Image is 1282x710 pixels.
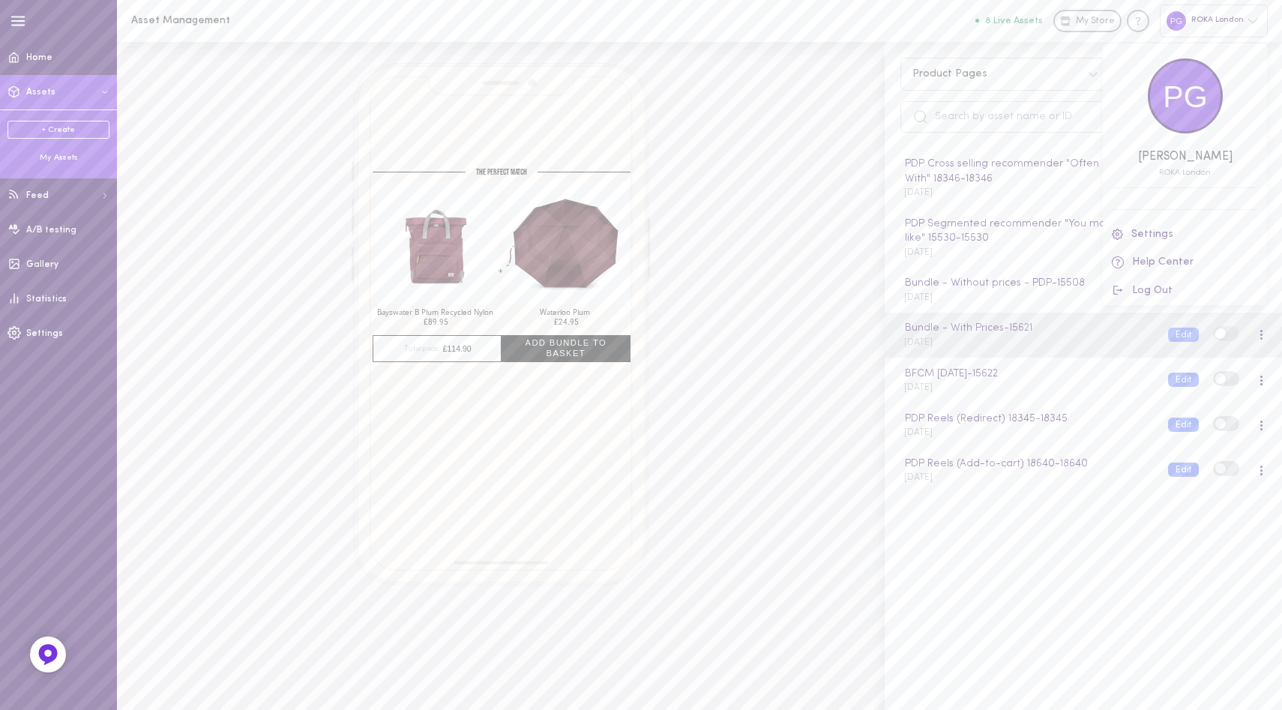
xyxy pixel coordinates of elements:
[1103,220,1267,248] a: Settings
[1103,248,1267,277] a: Help Center
[1103,277,1267,305] button: Log Out
[1103,151,1267,163] div: [PERSON_NAME]
[1103,169,1267,177] div: 21034
[37,643,59,666] img: Feedback Button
